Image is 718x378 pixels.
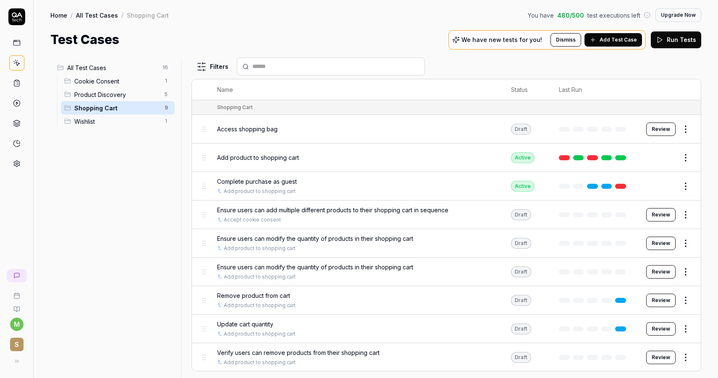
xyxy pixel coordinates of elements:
[557,11,584,20] span: 480 / 500
[217,320,273,328] span: Update cart quantity
[217,206,448,214] span: Ensure users can add multiple different products to their shopping cart in sequence
[511,323,531,334] div: Draft
[61,115,175,128] div: Drag to reorderWishlist1
[209,79,503,100] th: Name
[76,11,118,19] a: All Test Cases
[7,269,27,282] a: New conversation
[192,143,701,172] tr: Add product to shopping cartActive
[511,295,531,306] div: Draft
[192,286,701,315] tr: Remove product from cartAdd product to shopping cartDraftReview
[10,318,24,331] button: m
[217,291,290,300] span: Remove product from cart
[10,338,24,351] span: S
[646,294,676,307] button: Review
[584,33,642,47] button: Add Test Case
[217,177,297,186] span: Complete purchase as guest
[50,30,119,49] h1: Test Cases
[224,188,296,195] a: Add product to shopping cart
[61,101,175,115] div: Drag to reorderShopping Cart9
[224,359,296,366] a: Add product to shopping cart
[121,11,123,19] div: /
[217,263,413,271] span: Ensure users can modify the quantity of products in their shopping cart
[61,74,175,88] div: Drag to reorderCookie Consent1
[192,201,701,229] tr: Ensure users can add multiple different products to their shopping cart in sequenceAccept cookie ...
[3,286,30,299] a: Book a call with us
[71,11,73,19] div: /
[161,116,171,126] span: 1
[192,343,701,371] tr: Verify users can remove products from their shopping cartAdd product to shopping cartDraftReview
[550,33,581,47] button: Dismiss
[67,63,157,72] span: All Test Cases
[600,36,637,44] span: Add Test Case
[61,88,175,101] div: Drag to reorderProduct Discovery5
[224,216,281,224] a: Accept cookie consent
[646,322,676,336] button: Review
[528,11,554,20] span: You have
[511,352,531,363] div: Draft
[192,115,701,143] tr: Access shopping bagDraftReview
[646,265,676,279] button: Review
[217,348,380,357] span: Verify users can remove products from their shopping cart
[224,330,296,338] a: Add product to shopping cart
[511,181,535,192] div: Active
[587,11,640,20] span: test executions left
[217,153,299,162] span: Add product to shopping cart
[511,152,535,163] div: Active
[511,209,531,220] div: Draft
[217,234,413,243] span: Ensure users can modify the quantity of products in their shopping cart
[161,76,171,86] span: 1
[192,258,701,286] tr: Ensure users can modify the quantity of products in their shopping cartAdd product to shopping ca...
[511,266,531,277] div: Draft
[192,315,701,343] tr: Update cart quantityAdd product to shopping cartDraftReview
[224,302,296,309] a: Add product to shopping cart
[74,77,160,86] span: Cookie Consent
[550,79,638,100] th: Last Run
[192,172,701,201] tr: Complete purchase as guestAdd product to shopping cartActive
[161,89,171,99] span: 5
[217,125,278,133] span: Access shopping bag
[3,331,30,353] button: S
[503,79,550,100] th: Status
[646,237,676,250] button: Review
[646,208,676,222] button: Review
[3,299,30,313] a: Documentation
[50,11,67,19] a: Home
[651,31,701,48] button: Run Tests
[159,63,171,73] span: 16
[161,103,171,113] span: 9
[74,104,160,112] span: Shopping Cart
[127,11,169,19] div: Shopping Cart
[511,238,531,249] div: Draft
[192,229,701,258] tr: Ensure users can modify the quantity of products in their shopping cartAdd product to shopping ca...
[646,123,676,136] button: Review
[74,117,160,126] span: Wishlist
[224,273,296,281] a: Add product to shopping cart
[217,104,253,111] div: Shopping Cart
[74,90,160,99] span: Product Discovery
[461,37,542,43] p: We have new tests for you!
[655,8,701,22] button: Upgrade Now
[511,124,531,135] div: Draft
[224,245,296,252] a: Add product to shopping cart
[646,351,676,364] button: Review
[191,58,233,75] button: Filters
